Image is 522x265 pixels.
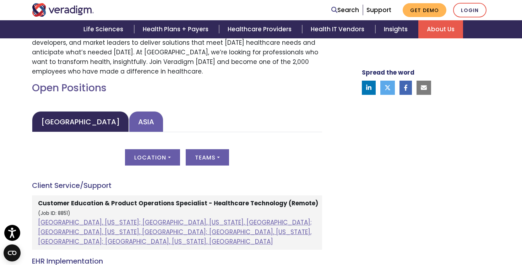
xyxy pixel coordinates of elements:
a: Support [366,6,391,14]
a: Life Sciences [75,20,134,38]
img: Veradigm logo [32,3,94,17]
p: Join a passionate team of dedicated associates who work side-by-side with caregivers, developers,... [32,28,322,76]
a: About Us [418,20,463,38]
a: Get Demo [403,3,446,17]
strong: Spread the word [362,68,414,77]
a: Health IT Vendors [302,20,375,38]
a: Search [331,5,359,15]
button: Location [125,149,180,166]
a: Insights [375,20,418,38]
a: Login [453,3,486,17]
button: Teams [186,149,229,166]
a: Asia [129,111,163,132]
h4: Client Service/Support [32,181,322,190]
a: [GEOGRAPHIC_DATA] [32,111,129,132]
button: Open CMP widget [4,244,21,261]
a: Health Plans + Payers [134,20,219,38]
strong: Customer Education & Product Operations Specialist - Healthcare Technology (Remote) [38,199,318,207]
h2: Open Positions [32,82,322,94]
a: [GEOGRAPHIC_DATA], [US_STATE]; [GEOGRAPHIC_DATA], [US_STATE], [GEOGRAPHIC_DATA]; [GEOGRAPHIC_DATA... [38,218,312,246]
a: Healthcare Providers [219,20,302,38]
small: (Job ID: 8851) [38,210,70,217]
